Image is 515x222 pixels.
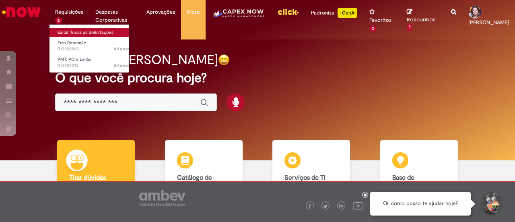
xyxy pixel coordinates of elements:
span: Erro Retenção [58,40,87,46]
span: Rascunhos [407,16,436,23]
a: Aberto R13559074 : PMT, PO e Leilão [49,55,138,70]
ul: Requisições [49,24,130,73]
span: 1 [407,24,413,31]
a: Exibir Todas as Solicitações [49,28,138,37]
a: Tirar dúvidas Tirar dúvidas com Lupi Assist e Gen Ai [42,140,150,210]
button: Iniciar Conversa de Suporte [479,192,503,216]
span: 2 [55,17,62,24]
span: [PERSON_NAME] [468,19,509,26]
img: logo_footer_twitter.png [323,204,328,208]
span: PMT, PO e Leilão [58,56,92,62]
b: Serviços de TI [284,174,325,182]
span: Despesas Corporativas [95,8,134,24]
img: CapexLogo5.png [212,8,265,24]
div: Padroniza [311,8,357,18]
h2: Boa tarde, [PERSON_NAME] [55,53,218,67]
span: R13559074 [58,63,130,69]
h2: O que você procura hoje? [55,71,459,85]
img: logo_footer_linkedin.png [339,204,343,209]
a: Catálogo de Ofertas Abra uma solicitação [150,140,258,210]
img: logo_footer_facebook.png [308,204,312,208]
img: ServiceNow [1,4,42,20]
div: Oi, como posso te ajudar hoje? [370,192,471,216]
b: Tirar dúvidas [69,174,106,182]
span: 8d atrás [114,63,130,69]
a: Rascunhos [407,8,439,31]
a: Aberto R13559095 : Erro Retenção [49,39,138,54]
span: 3 [369,25,376,32]
time: 23/09/2025 13:37:28 [114,63,130,69]
span: R13559095 [58,46,130,52]
span: More [187,8,200,16]
span: Aprovações [146,8,175,16]
a: Base de Conhecimento Consulte e aprenda [365,140,473,210]
a: Serviços de TI Encontre ajuda [257,140,365,210]
img: logo_footer_youtube.png [353,200,363,211]
img: click_logo_yellow_360x200.png [277,6,299,18]
span: 8d atrás [114,46,130,52]
p: +GenAi [338,8,357,18]
b: Base de Conhecimento [392,174,435,189]
span: Requisições [55,8,83,16]
img: logo_footer_ambev_rotulo_gray.png [139,190,185,206]
time: 23/09/2025 13:42:38 [114,46,130,52]
img: happy-face.png [218,54,230,66]
span: Favoritos [369,16,391,24]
